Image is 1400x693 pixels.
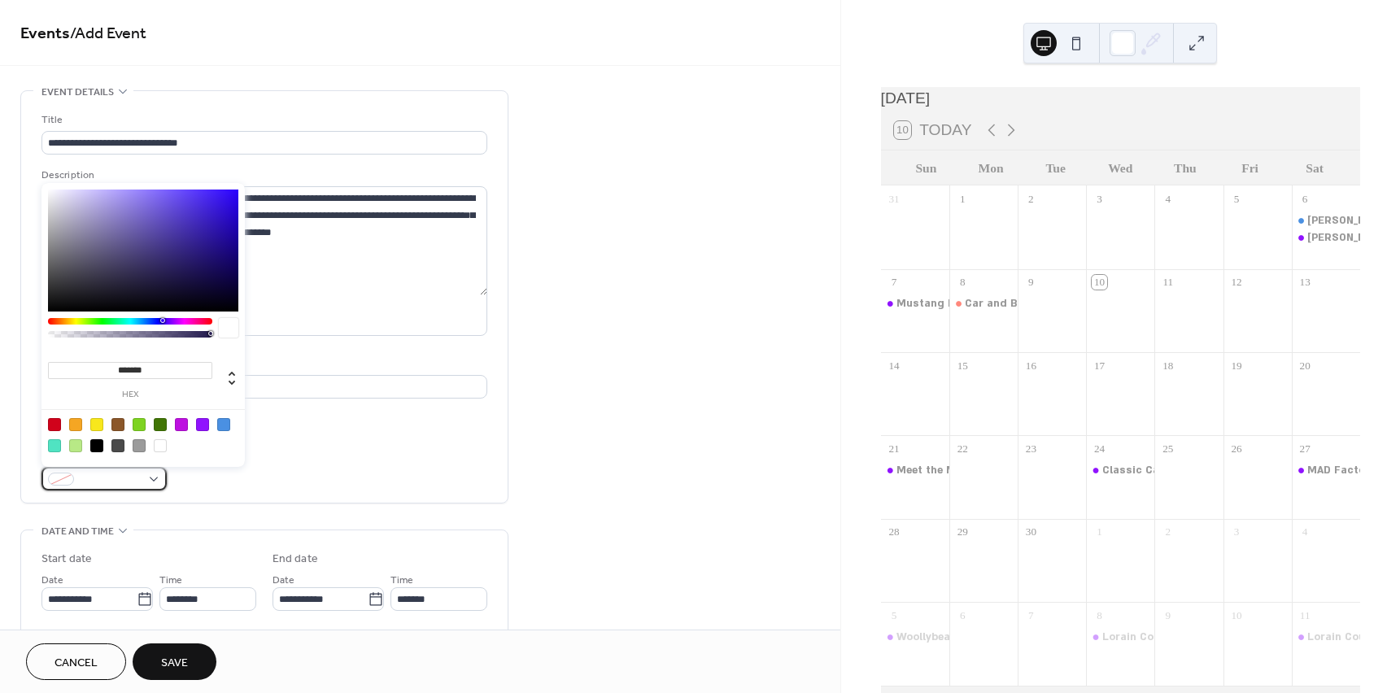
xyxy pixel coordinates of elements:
[48,418,61,431] div: #D0021B
[175,418,188,431] div: #BD10E0
[1092,275,1106,290] div: 10
[1298,525,1312,539] div: 4
[1282,150,1347,185] div: Sat
[1292,229,1360,246] div: Jack Hall Sheriff's Ball
[1292,629,1360,645] div: Lorain County Hispanic Foundation - Night at the Races
[965,295,1181,312] div: Car and Bike Show - Safe Harbor Benefit
[1023,275,1038,290] div: 9
[69,439,82,452] div: #B8E986
[111,418,124,431] div: #8B572A
[1153,150,1218,185] div: Thu
[1229,275,1244,290] div: 12
[894,150,959,185] div: Sun
[1086,462,1154,478] div: Classic Car Show!
[887,275,901,290] div: 7
[1298,608,1312,622] div: 11
[955,442,970,456] div: 22
[1092,191,1106,206] div: 3
[1229,191,1244,206] div: 5
[949,295,1018,312] div: Car and Bike Show - Safe Harbor Benefit
[48,390,212,399] label: hex
[41,523,114,540] span: Date and time
[1023,150,1088,185] div: Tue
[55,655,98,672] span: Cancel
[1298,358,1312,373] div: 20
[1161,442,1175,456] div: 25
[41,111,484,129] div: Title
[1298,442,1312,456] div: 27
[69,418,82,431] div: #F5A623
[1229,608,1244,622] div: 10
[161,655,188,672] span: Save
[90,418,103,431] div: #F8E71C
[955,358,970,373] div: 15
[881,87,1360,111] div: [DATE]
[887,525,901,539] div: 28
[1161,525,1175,539] div: 2
[1161,275,1175,290] div: 11
[196,418,209,431] div: #9013FE
[1102,462,1200,478] div: Classic Car Show!
[1023,358,1038,373] div: 16
[273,551,318,568] div: End date
[1161,608,1175,622] div: 9
[111,439,124,452] div: #4A4A4A
[881,295,949,312] div: Mustang Ford Car Show Members only
[955,191,970,206] div: 1
[273,572,294,589] span: Date
[26,643,126,680] button: Cancel
[896,462,1127,478] div: Meet the Man - [PERSON_NAME] Prosecutor
[1088,150,1153,185] div: Wed
[1298,191,1312,206] div: 6
[48,439,61,452] div: #50E3C2
[1218,150,1283,185] div: Fri
[1092,358,1106,373] div: 17
[1229,358,1244,373] div: 19
[133,643,216,680] button: Save
[896,629,958,645] div: Woollybear!
[1023,608,1038,622] div: 7
[1292,462,1360,478] div: MAD Factory Show
[1102,629,1336,645] div: Lorain County Office on Aging - Senior Expo
[217,418,230,431] div: #4A90E2
[154,439,167,452] div: #FFFFFF
[1023,191,1038,206] div: 2
[133,418,146,431] div: #7ED321
[41,355,484,373] div: Location
[887,442,901,456] div: 21
[955,275,970,290] div: 8
[1161,358,1175,373] div: 18
[154,418,167,431] div: #417505
[1092,525,1106,539] div: 1
[90,439,103,452] div: #000000
[1023,442,1038,456] div: 23
[1086,629,1154,645] div: Lorain County Office on Aging - Senior Expo
[1292,212,1360,229] div: Jack Hall Sheriff's Ball
[881,629,949,645] div: Woollybear!
[887,191,901,206] div: 31
[958,150,1023,185] div: Mon
[1229,525,1244,539] div: 3
[1092,608,1106,622] div: 8
[896,295,1105,312] div: Mustang Ford Car Show Members only
[881,462,949,478] div: Meet the Man - Tony Cillo Prosecutor
[955,608,970,622] div: 6
[159,572,182,589] span: Time
[70,18,146,50] span: / Add Event
[1092,442,1106,456] div: 24
[41,167,484,184] div: Description
[390,572,413,589] span: Time
[133,439,146,452] div: #9B9B9B
[887,608,901,622] div: 5
[887,358,901,373] div: 14
[955,525,970,539] div: 29
[20,18,70,50] a: Events
[1229,442,1244,456] div: 26
[41,572,63,589] span: Date
[41,84,114,101] span: Event details
[41,551,92,568] div: Start date
[1298,275,1312,290] div: 13
[1023,525,1038,539] div: 30
[1161,191,1175,206] div: 4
